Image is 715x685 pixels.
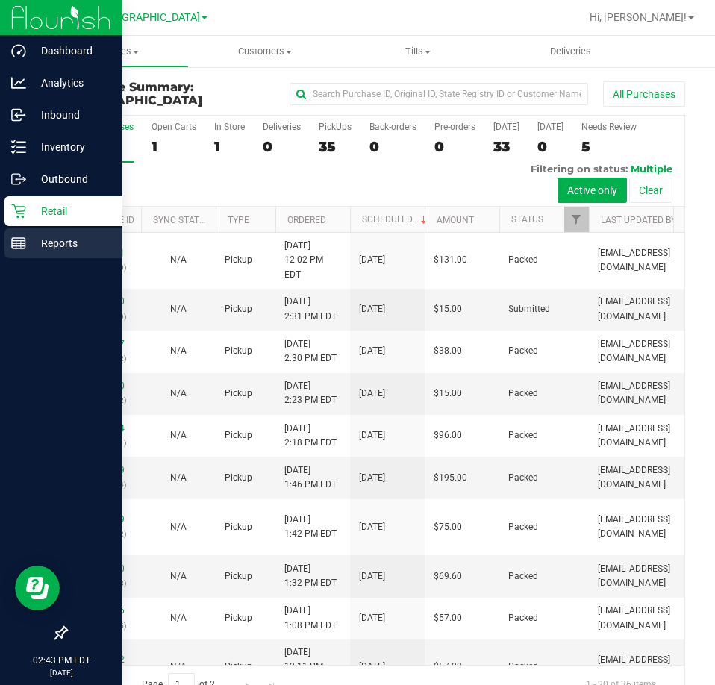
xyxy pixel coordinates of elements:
[170,613,187,623] span: Not Applicable
[537,122,563,132] div: [DATE]
[434,611,462,625] span: $57.00
[342,36,495,67] a: Tills
[359,520,385,534] span: [DATE]
[214,138,245,155] div: 1
[287,215,326,225] a: Ordered
[530,45,611,58] span: Deliveries
[629,178,672,203] button: Clear
[319,122,352,132] div: PickUps
[284,239,341,282] span: [DATE] 12:02 PM EDT
[26,106,116,124] p: Inbound
[11,204,26,219] inline-svg: Retail
[170,571,187,581] span: Not Applicable
[319,138,352,155] div: 35
[284,562,337,590] span: [DATE] 1:32 PM EDT
[359,387,385,401] span: [DATE]
[531,163,628,175] span: Filtering on status:
[434,471,467,485] span: $195.00
[66,81,272,107] h3: Purchase Summary:
[152,138,196,155] div: 1
[228,215,249,225] a: Type
[214,122,245,132] div: In Store
[434,138,475,155] div: 0
[225,387,252,401] span: Pickup
[359,253,385,267] span: [DATE]
[7,667,116,678] p: [DATE]
[170,660,187,674] button: N/A
[603,81,685,107] button: All Purchases
[290,83,588,105] input: Search Purchase ID, Original ID, State Registry ID or Customer Name...
[170,344,187,358] button: N/A
[26,138,116,156] p: Inventory
[225,253,252,267] span: Pickup
[359,660,385,674] span: [DATE]
[263,122,301,132] div: Deliveries
[284,463,337,492] span: [DATE] 1:46 PM EDT
[558,178,627,203] button: Active only
[511,214,543,225] a: Status
[434,344,462,358] span: $38.00
[493,138,519,155] div: 33
[508,520,538,534] span: Packed
[631,163,672,175] span: Multiple
[170,304,187,314] span: Not Applicable
[26,170,116,188] p: Outbound
[170,520,187,534] button: N/A
[7,654,116,667] p: 02:43 PM EDT
[170,388,187,398] span: Not Applicable
[11,172,26,187] inline-svg: Outbound
[170,472,187,483] span: Not Applicable
[508,611,538,625] span: Packed
[11,75,26,90] inline-svg: Analytics
[170,430,187,440] span: Not Applicable
[601,215,676,225] a: Last Updated By
[434,428,462,442] span: $96.00
[437,215,474,225] a: Amount
[434,520,462,534] span: $75.00
[359,302,385,316] span: [DATE]
[26,42,116,60] p: Dashboard
[508,344,538,358] span: Packed
[170,345,187,356] span: Not Applicable
[369,122,416,132] div: Back-orders
[284,604,337,632] span: [DATE] 1:08 PM EDT
[508,387,538,401] span: Packed
[284,422,337,450] span: [DATE] 2:18 PM EDT
[359,344,385,358] span: [DATE]
[170,253,187,267] button: N/A
[284,337,337,366] span: [DATE] 2:30 PM EDT
[170,661,187,672] span: Not Applicable
[508,253,538,267] span: Packed
[26,202,116,220] p: Retail
[170,387,187,401] button: N/A
[15,566,60,610] iframe: Resource center
[225,520,252,534] span: Pickup
[284,379,337,407] span: [DATE] 2:23 PM EDT
[225,302,252,316] span: Pickup
[434,302,462,316] span: $15.00
[590,11,687,23] span: Hi, [PERSON_NAME]!
[537,138,563,155] div: 0
[190,45,341,58] span: Customers
[284,295,337,323] span: [DATE] 2:31 PM EDT
[225,344,252,358] span: Pickup
[170,428,187,442] button: N/A
[170,471,187,485] button: N/A
[369,138,416,155] div: 0
[152,122,196,132] div: Open Carts
[359,611,385,625] span: [DATE]
[225,471,252,485] span: Pickup
[362,214,430,225] a: Scheduled
[170,611,187,625] button: N/A
[225,569,252,584] span: Pickup
[98,11,200,24] span: [GEOGRAPHIC_DATA]
[225,611,252,625] span: Pickup
[508,660,538,674] span: Packed
[26,74,116,92] p: Analytics
[170,522,187,532] span: Not Applicable
[581,138,637,155] div: 5
[11,140,26,154] inline-svg: Inventory
[434,569,462,584] span: $69.60
[434,122,475,132] div: Pre-orders
[189,36,342,67] a: Customers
